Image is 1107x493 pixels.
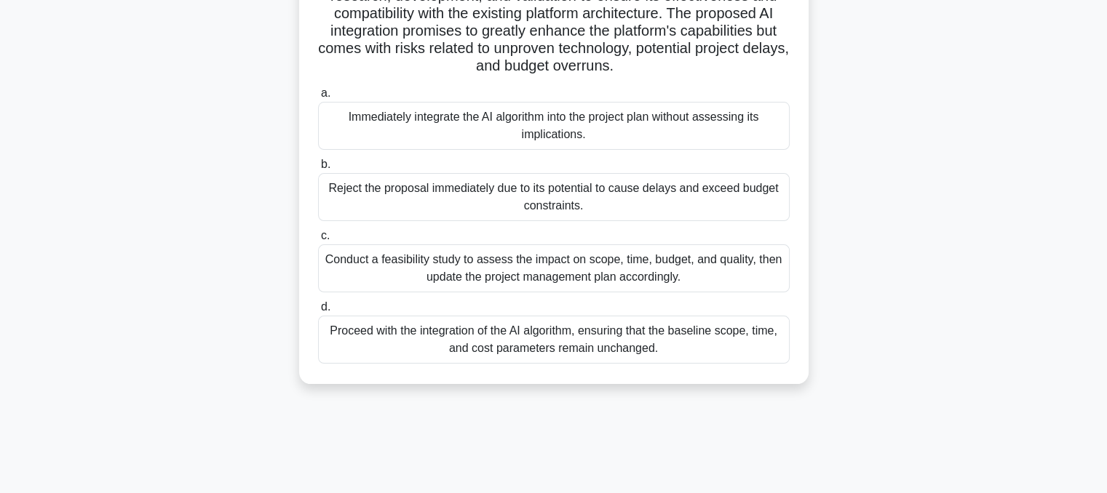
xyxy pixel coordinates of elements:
[321,229,330,241] span: c.
[318,316,790,364] div: Proceed with the integration of the AI algorithm, ensuring that the baseline scope, time, and cos...
[321,300,330,313] span: d.
[318,244,790,292] div: Conduct a feasibility study to assess the impact on scope, time, budget, and quality, then update...
[321,87,330,99] span: a.
[318,173,790,221] div: Reject the proposal immediately due to its potential to cause delays and exceed budget constraints.
[321,158,330,170] span: b.
[318,102,790,150] div: Immediately integrate the AI algorithm into the project plan without assessing its implications.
